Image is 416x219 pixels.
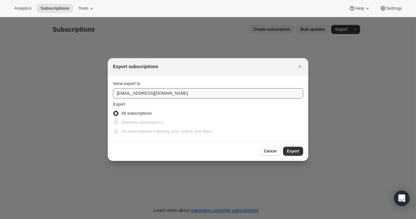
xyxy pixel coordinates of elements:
[121,129,213,134] span: All subscriptions matching your search and filters
[264,149,277,154] span: Cancel
[40,6,69,11] span: Subscriptions
[37,4,73,13] button: Subscriptions
[260,147,280,156] button: Cancel
[121,120,163,125] span: Selected subscriptions
[287,149,299,154] span: Export
[113,102,125,107] span: Export
[10,4,35,13] button: Analytics
[355,6,364,11] span: Help
[345,4,374,13] button: Help
[394,191,410,206] div: Open Intercom Messenger
[113,63,158,70] h2: Export subscriptions
[283,147,303,156] button: Export
[74,4,99,13] button: Tools
[78,6,88,11] span: Tools
[376,4,406,13] button: Settings
[113,81,140,86] span: Send export to
[386,6,402,11] span: Settings
[295,62,304,71] button: Close
[121,111,152,116] span: All subscriptions
[14,6,31,11] span: Analytics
